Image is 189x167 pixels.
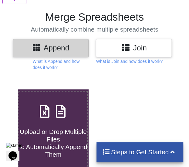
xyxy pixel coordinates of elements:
[19,128,87,158] span: Upload or Drop Multiple Files to Automatically Append Them
[96,58,162,64] p: What is Join and how does it work?
[100,43,167,52] h3: Join
[17,43,84,52] h3: Append
[103,148,177,156] h4: Steps to Get Started
[32,58,89,70] p: What is Append and how does it work?
[6,143,25,161] iframe: chat widget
